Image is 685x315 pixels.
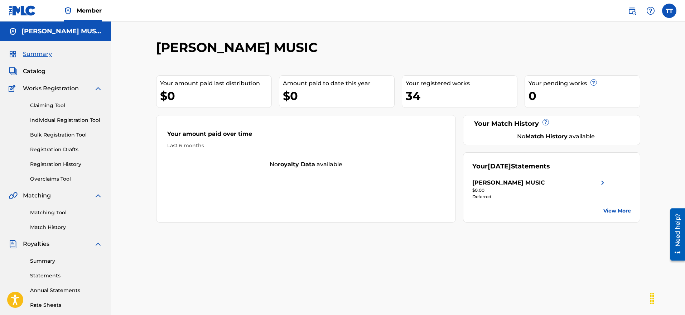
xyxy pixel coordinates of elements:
img: help [646,6,655,15]
img: expand [94,84,102,93]
div: $0 [283,88,394,104]
a: Annual Statements [30,287,102,294]
div: User Menu [662,4,676,18]
div: Your amount paid last distribution [160,79,271,88]
div: Amount paid to date this year [283,79,394,88]
a: View More [603,207,631,215]
a: Rate Sheets [30,301,102,309]
a: Match History [30,224,102,231]
a: Matching Tool [30,209,102,216]
img: right chevron icon [598,178,607,187]
iframe: Chat Widget [649,281,685,315]
a: [PERSON_NAME] MUSICright chevron icon$0.00Deferred [472,178,607,200]
div: No available [481,132,631,141]
div: No available [156,160,456,169]
span: Catalog [23,67,45,76]
div: Your amount paid over time [167,130,445,142]
strong: Match History [525,133,568,140]
div: 34 [406,88,517,104]
img: Summary [9,50,17,58]
a: CatalogCatalog [9,67,45,76]
a: SummarySummary [9,50,52,58]
span: ? [543,119,549,125]
a: Registration History [30,161,102,168]
a: Claiming Tool [30,102,102,109]
iframe: Resource Center [665,206,685,263]
img: Top Rightsholder [64,6,72,15]
img: Matching [9,191,18,200]
div: Your Match History [472,119,631,129]
a: Individual Registration Tool [30,116,102,124]
span: Summary [23,50,52,58]
div: Deferred [472,194,607,200]
img: Works Registration [9,84,18,93]
img: Royalties [9,240,17,248]
div: Drag [646,288,658,309]
span: ? [591,80,597,85]
span: Member [77,6,102,15]
div: Your Statements [472,162,550,171]
div: 0 [529,88,640,104]
img: Catalog [9,67,17,76]
a: Summary [30,257,102,265]
img: expand [94,191,102,200]
h5: TONY TAYLOR MUSIC [21,27,102,35]
div: Your registered works [406,79,517,88]
img: Accounts [9,27,17,36]
span: Royalties [23,240,49,248]
strong: royalty data [278,161,315,168]
a: Registration Drafts [30,146,102,153]
span: Matching [23,191,51,200]
span: Works Registration [23,84,79,93]
div: Your pending works [529,79,640,88]
a: Bulk Registration Tool [30,131,102,139]
a: Overclaims Tool [30,175,102,183]
div: Last 6 months [167,142,445,149]
span: [DATE] [488,162,511,170]
div: $0 [160,88,271,104]
div: [PERSON_NAME] MUSIC [472,178,545,187]
img: expand [94,240,102,248]
h2: [PERSON_NAME] MUSIC [156,39,321,56]
div: $0.00 [472,187,607,194]
img: MLC Logo [9,5,36,16]
a: Public Search [625,4,639,18]
a: Statements [30,272,102,280]
img: search [628,6,636,15]
div: Help [643,4,658,18]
